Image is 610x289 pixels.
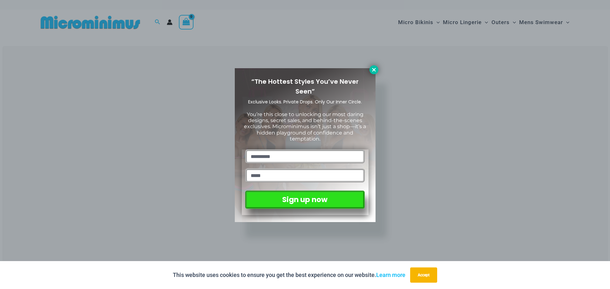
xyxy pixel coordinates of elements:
p: This website uses cookies to ensure you get the best experience on our website. [173,270,405,280]
button: Sign up now [245,191,364,209]
button: Close [369,65,378,74]
span: Exclusive Looks. Private Drops. Only Our Inner Circle. [248,99,362,105]
a: Learn more [376,272,405,278]
span: “The Hottest Styles You’ve Never Seen” [251,77,359,96]
button: Accept [410,267,437,283]
span: You’re this close to unlocking our most daring designs, secret sales, and behind-the-scenes exclu... [244,111,366,142]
